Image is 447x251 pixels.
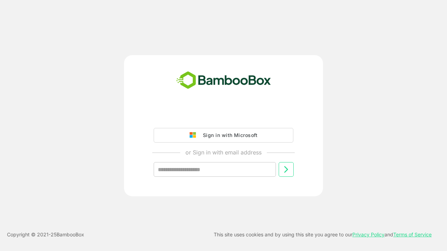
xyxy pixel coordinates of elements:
button: Sign in with Microsoft [154,128,293,143]
div: Sign in with Microsoft [199,131,257,140]
p: This site uses cookies and by using this site you agree to our and [214,230,432,239]
img: google [190,132,199,138]
a: Terms of Service [393,231,432,237]
a: Privacy Policy [352,231,384,237]
p: Copyright © 2021- 25 BambooBox [7,230,84,239]
img: bamboobox [173,69,275,92]
p: or Sign in with email address [185,148,262,157]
